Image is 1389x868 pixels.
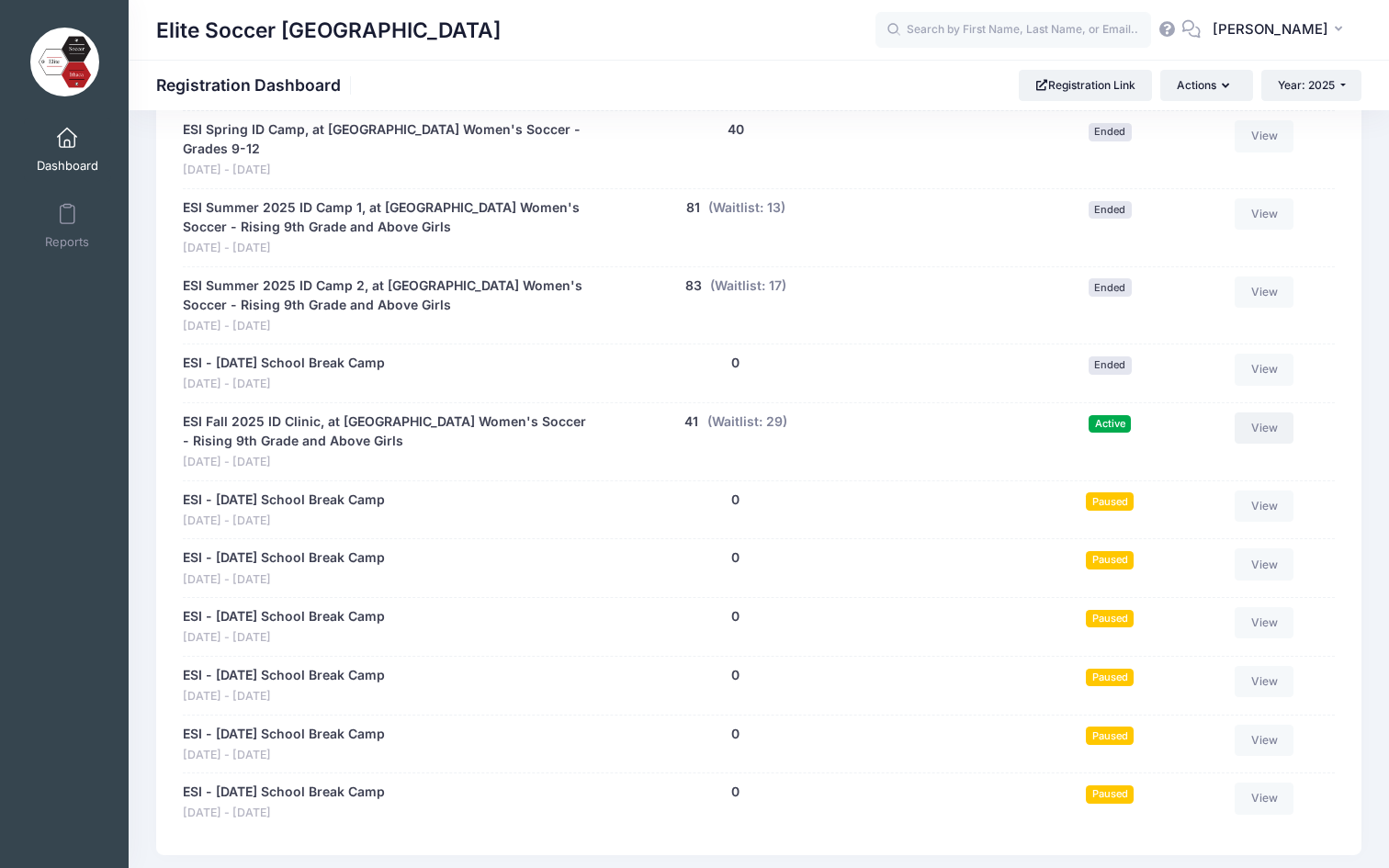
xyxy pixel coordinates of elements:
span: [DATE] - [DATE] [183,805,385,822]
a: ESI Spring ID Camp, at [GEOGRAPHIC_DATA] Women's Soccer - Grades 9-12 [183,120,589,159]
a: View [1235,120,1293,152]
span: Paused [1086,669,1134,686]
button: [PERSON_NAME] [1201,9,1361,51]
a: ESI Summer 2025 ID Camp 1, at [GEOGRAPHIC_DATA] Women's Soccer - Rising 9th Grade and Above Girls [183,198,589,237]
a: View [1235,725,1293,756]
h1: Elite Soccer [GEOGRAPHIC_DATA] [156,9,501,51]
span: Reports [45,234,89,250]
span: Active [1089,415,1131,433]
a: ESI Summer 2025 ID Camp 2, at [GEOGRAPHIC_DATA] Women's Soccer - Rising 9th Grade and Above Girls [183,276,589,315]
a: ESI - [DATE] School Break Camp [183,354,385,373]
span: Dashboard [37,158,98,174]
span: Paused [1086,727,1134,744]
a: View [1235,548,1293,580]
span: [DATE] - [DATE] [183,688,385,705]
span: Paused [1086,551,1134,569]
h1: Registration Dashboard [156,75,356,95]
button: Actions [1160,70,1252,101]
button: 83 [685,276,702,296]
span: [DATE] - [DATE] [183,318,589,335]
a: View [1235,607,1293,638]
a: View [1235,490,1293,522]
a: ESI - [DATE] School Break Camp [183,725,385,744]
span: Ended [1089,356,1132,374]
a: Reports [24,194,111,258]
a: Dashboard [24,118,111,182]
span: [PERSON_NAME] [1213,19,1328,39]
span: Paused [1086,610,1134,627]
span: Paused [1086,785,1134,803]
a: View [1235,783,1293,814]
button: 0 [731,783,740,802]
span: [DATE] - [DATE] [183,629,385,647]
a: ESI Fall 2025 ID Clinic, at [GEOGRAPHIC_DATA] Women's Soccer - Rising 9th Grade and Above Girls [183,412,589,451]
a: ESI - [DATE] School Break Camp [183,783,385,802]
button: 0 [731,666,740,685]
span: Ended [1089,278,1132,296]
span: Ended [1089,201,1132,219]
a: View [1235,276,1293,308]
span: Paused [1086,492,1134,510]
a: View [1235,412,1293,444]
button: 41 [684,412,698,432]
button: 40 [728,120,744,140]
a: ESI - [DATE] School Break Camp [183,666,385,685]
button: (Waitlist: 13) [708,198,785,218]
button: 0 [731,607,740,626]
a: ESI - [DATE] School Break Camp [183,548,385,568]
span: [DATE] - [DATE] [183,747,385,764]
a: View [1235,354,1293,385]
span: [DATE] - [DATE] [183,240,589,257]
span: [DATE] - [DATE] [183,162,589,179]
span: [DATE] - [DATE] [183,376,385,393]
span: [DATE] - [DATE] [183,571,385,589]
span: Year: 2025 [1278,78,1335,92]
a: Registration Link [1019,70,1152,101]
a: ESI - [DATE] School Break Camp [183,490,385,510]
button: 81 [686,198,700,218]
img: Elite Soccer Ithaca [30,28,99,96]
a: View [1235,198,1293,230]
button: 0 [731,548,740,568]
a: View [1235,666,1293,697]
span: [DATE] - [DATE] [183,454,589,471]
button: 0 [731,725,740,744]
a: ESI - [DATE] School Break Camp [183,607,385,626]
button: (Waitlist: 29) [707,412,787,432]
span: Ended [1089,123,1132,141]
span: [DATE] - [DATE] [183,513,385,530]
input: Search by First Name, Last Name, or Email... [875,12,1151,49]
button: Year: 2025 [1261,70,1361,101]
button: (Waitlist: 17) [710,276,786,296]
button: 0 [731,354,740,373]
button: 0 [731,490,740,510]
